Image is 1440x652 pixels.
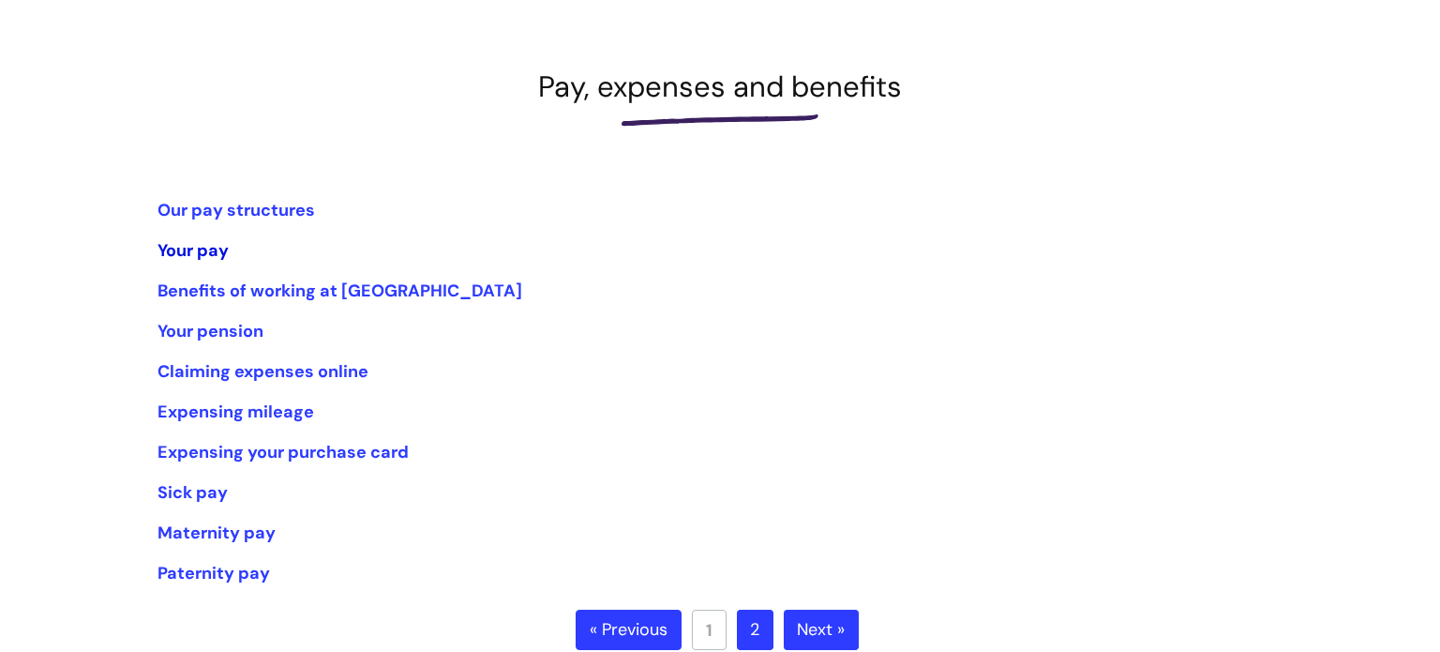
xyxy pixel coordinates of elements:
[784,610,859,651] a: Next »
[157,320,263,342] a: Your pension
[737,610,773,651] a: 2
[692,610,727,650] a: 1
[157,280,522,302] a: Benefits of working at [GEOGRAPHIC_DATA]
[157,522,276,544] a: Maternity pay
[157,401,314,423] a: Expensing mileage
[157,199,315,221] a: Our pay structures
[157,360,368,383] a: Claiming expenses online
[157,69,1282,104] h1: Pay, expenses and benefits
[157,441,409,463] a: Expensing your purchase card
[157,239,229,262] a: Your pay
[157,562,270,584] a: Paternity pay
[157,481,228,504] a: Sick pay
[576,610,682,651] a: « Previous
